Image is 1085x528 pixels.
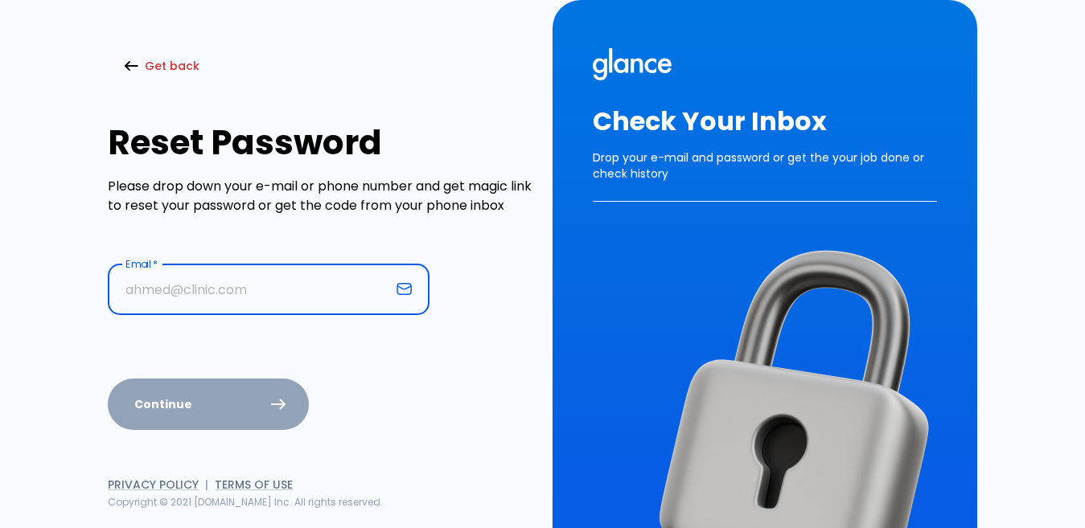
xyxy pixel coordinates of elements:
[108,495,383,509] span: Copyright © 2021 [DOMAIN_NAME] Inc. All rights reserved.
[593,106,937,137] h2: Check Your Inbox
[108,177,532,215] p: Please drop down your e-mail or phone number and get magic link to reset your password or get the...
[205,477,208,493] span: |
[108,264,390,315] input: ahmed@clinic.com
[108,477,199,493] a: Privacy Policy
[108,50,219,83] button: Get back
[215,477,293,493] a: Terms of Use
[108,123,532,162] h1: Reset Password
[593,137,937,202] p: Drop your e-mail and password or get the your job done or check history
